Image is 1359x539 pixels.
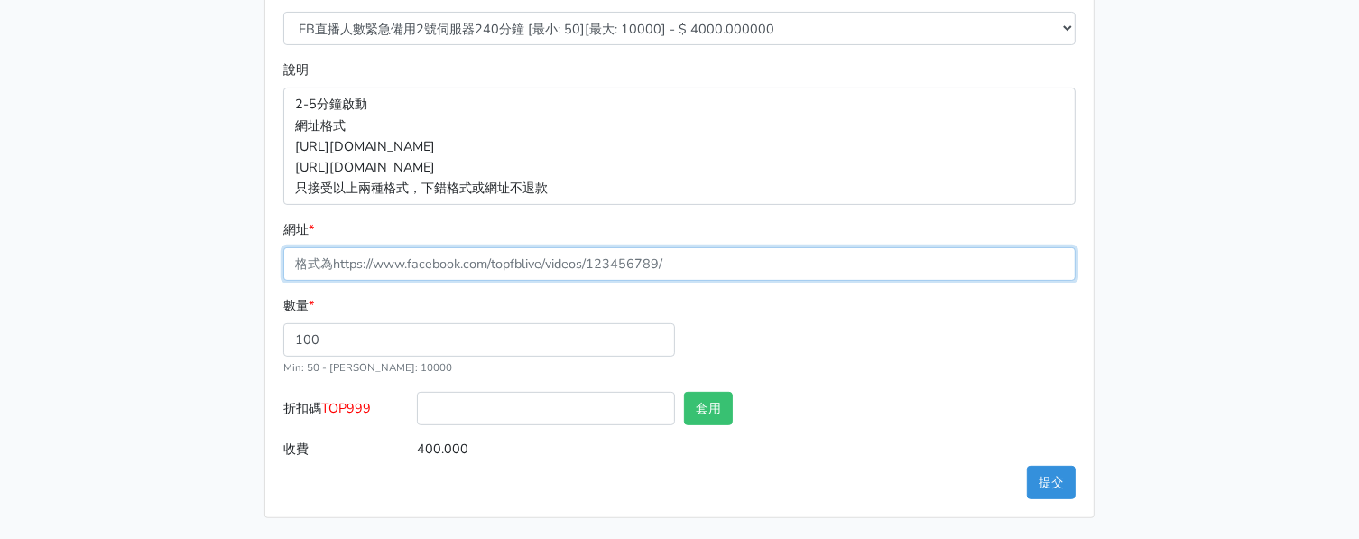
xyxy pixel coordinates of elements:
label: 說明 [283,60,309,80]
label: 收費 [279,432,412,466]
label: 折扣碼 [279,392,412,432]
span: TOP999 [321,399,371,417]
p: 2-5分鐘啟動 網址格式 [URL][DOMAIN_NAME] [URL][DOMAIN_NAME] 只接受以上兩種格式，下錯格式或網址不退款 [283,88,1076,204]
label: 數量 [283,295,314,316]
small: Min: 50 - [PERSON_NAME]: 10000 [283,360,452,375]
button: 提交 [1027,466,1076,499]
label: 網址 [283,219,314,240]
button: 套用 [684,392,733,425]
input: 格式為https://www.facebook.com/topfblive/videos/123456789/ [283,247,1076,281]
